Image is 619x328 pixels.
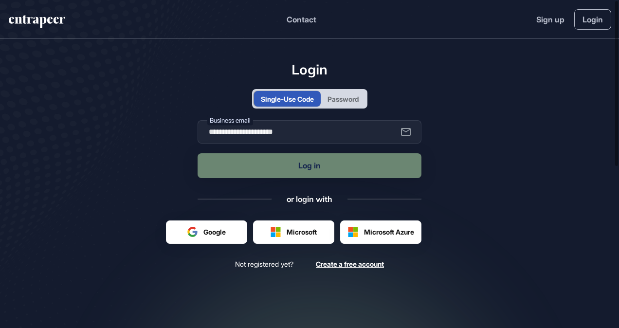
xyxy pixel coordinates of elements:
a: Login [574,9,611,30]
a: Create a free account [316,259,384,269]
label: Business email [207,115,253,126]
h1: Login [198,61,421,78]
div: Password [328,94,359,104]
div: or login with [287,194,332,204]
span: Not registered yet? [235,259,293,269]
span: Create a free account [316,260,384,268]
a: Sign up [536,14,564,25]
a: entrapeer-logo [8,15,66,32]
button: Log in [198,153,421,178]
button: Contact [287,13,316,26]
div: Single-Use Code [261,94,314,104]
